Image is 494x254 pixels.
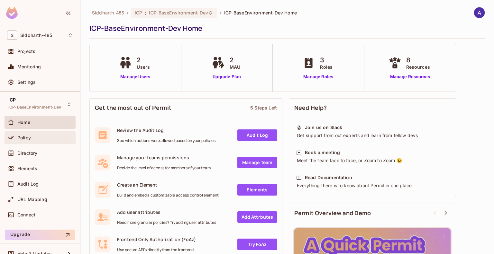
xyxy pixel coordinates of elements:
span: MAU [230,64,240,70]
span: Resources [406,64,430,70]
div: Read Documentation [305,174,352,181]
span: ICP-BaseEnvironment-Dev [149,10,208,16]
span: See which actions were allowed based on your policies [117,138,215,143]
a: Manage Team [237,157,277,168]
span: Roles [320,64,333,70]
span: ICP [135,10,142,16]
span: Permit Overview and Demo [294,209,371,217]
span: Audit Log [17,181,39,187]
div: Join us on Slack [305,124,342,131]
span: Elements [17,166,37,171]
span: Projects [17,49,35,54]
a: Elements [237,184,277,196]
div: Book a meeting [305,149,340,156]
span: 2 [230,55,240,65]
span: Home [17,120,31,125]
span: Workspace: Siddharth-485 [20,33,52,38]
a: Manage Roles [301,74,336,80]
span: Build and embed a customizable access control element [117,193,219,198]
span: Policy [17,135,31,140]
span: Frontend Only Authorization (FoAz) [117,236,196,242]
a: Add Attrbutes [237,211,277,223]
span: Create an Element [117,182,219,188]
img: SReyMgAAAABJRU5ErkJggg== [6,7,18,19]
li: / [127,10,128,16]
div: Everything there is to know about Permit in one place [296,182,449,189]
span: Connect [17,212,35,217]
div: Get support from out experts and learn from fellow devs [296,132,449,139]
a: Upgrade Plan [210,74,243,80]
span: Need more granular policies? Try adding user attributes [117,220,216,225]
button: Upgrade [5,230,75,240]
a: Audit Log [237,129,277,141]
div: 5 Steps Left [250,105,277,111]
span: URL Mapping [17,197,47,202]
span: Need Help? [294,104,327,112]
a: Manage Users [117,74,153,80]
span: the active workspace [92,10,124,16]
span: Use secure API's directly from the frontend [117,247,196,252]
li: / [220,10,221,16]
span: Get the most out of Permit [95,104,171,112]
span: 2 [137,55,150,65]
span: 3 [320,55,333,65]
span: ICP [8,97,16,102]
span: ICP-BaseEnvironment-Dev Home [224,10,297,16]
a: Manage Resources [387,74,433,80]
span: Monitoring [17,64,41,69]
span: Users [137,64,150,70]
a: Try FoAz [237,239,277,250]
span: Add user attributes [117,209,216,215]
span: Directory [17,151,37,156]
span: : [144,10,147,15]
span: Settings [17,80,36,85]
img: ASHISH SANDEY [474,7,485,18]
span: S [7,31,17,40]
span: 8 [406,55,430,65]
span: Review the Audit Log [117,127,215,133]
span: ICP-BaseEnvironment-Dev [8,105,61,110]
div: Meet the team face to face, or Zoom to Zoom 😉 [296,157,449,164]
div: ICP-BaseEnvironment-Dev Home [89,23,482,33]
span: Manage your teams permissions [117,154,211,161]
span: Decide the level of access for members of your team [117,165,211,171]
